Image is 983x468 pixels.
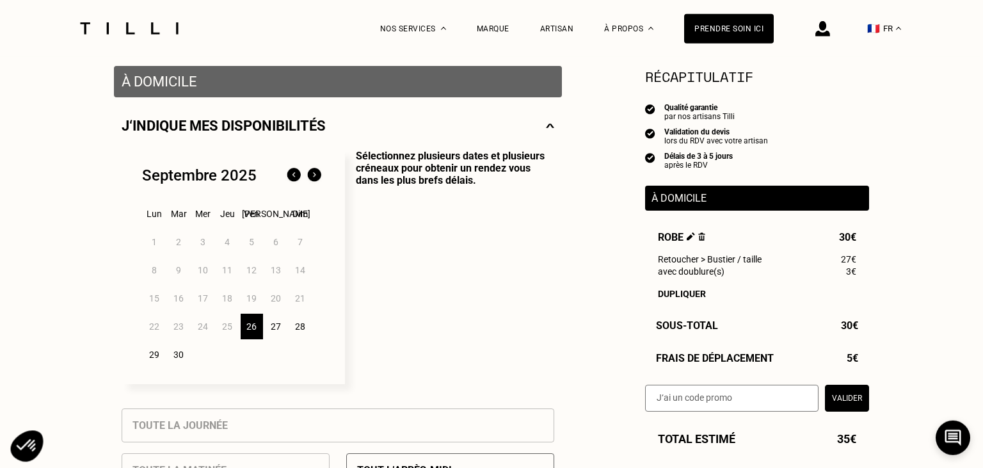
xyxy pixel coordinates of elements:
[698,232,705,241] img: Supprimer
[648,27,653,30] img: Menu déroulant à propos
[847,352,858,364] span: 5€
[122,118,326,134] p: J‘indique mes disponibilités
[664,136,768,145] div: lors du RDV avec votre artisan
[265,314,287,339] div: 27
[645,432,869,446] div: Total estimé
[815,21,830,36] img: icône connexion
[841,319,858,332] span: 30€
[645,66,869,87] section: Récapitulatif
[846,266,856,277] span: 3€
[658,266,724,277] span: avec doublure(s)
[645,127,655,139] img: icon list info
[664,161,733,170] div: après le RDV
[645,352,869,364] div: Frais de déplacement
[304,165,324,186] img: Mois suivant
[477,24,509,33] a: Marque
[122,74,554,90] p: À domicile
[839,231,856,243] span: 30€
[289,314,312,339] div: 28
[664,152,733,161] div: Délais de 3 à 5 jours
[658,254,762,264] span: Retoucher > Bustier / taille
[841,254,856,264] span: 27€
[658,289,856,299] div: Dupliquer
[837,432,856,446] span: 35€
[168,342,190,367] div: 30
[867,22,880,35] span: 🇫🇷
[645,385,819,412] input: J‘ai un code promo
[664,112,735,121] div: par nos artisans Tilli
[645,103,655,115] img: icon list info
[664,127,768,136] div: Validation du devis
[441,27,446,30] img: Menu déroulant
[142,166,257,184] div: Septembre 2025
[687,232,695,241] img: Éditer
[896,27,901,30] img: menu déroulant
[825,385,869,412] button: Valider
[76,22,183,35] img: Logo du service de couturière Tilli
[143,342,166,367] div: 29
[645,319,869,332] div: Sous-Total
[345,150,554,384] p: Sélectionnez plusieurs dates et plusieurs créneaux pour obtenir un rendez vous dans les plus bref...
[645,152,655,163] img: icon list info
[540,24,574,33] a: Artisan
[664,103,735,112] div: Qualité garantie
[284,165,304,186] img: Mois précédent
[651,192,863,204] p: À domicile
[684,14,774,44] a: Prendre soin ici
[658,231,705,243] span: Robe
[241,314,263,339] div: 26
[546,118,554,134] img: svg+xml;base64,PHN2ZyBmaWxsPSJub25lIiBoZWlnaHQ9IjE0IiB2aWV3Qm94PSIwIDAgMjggMTQiIHdpZHRoPSIyOCIgeG...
